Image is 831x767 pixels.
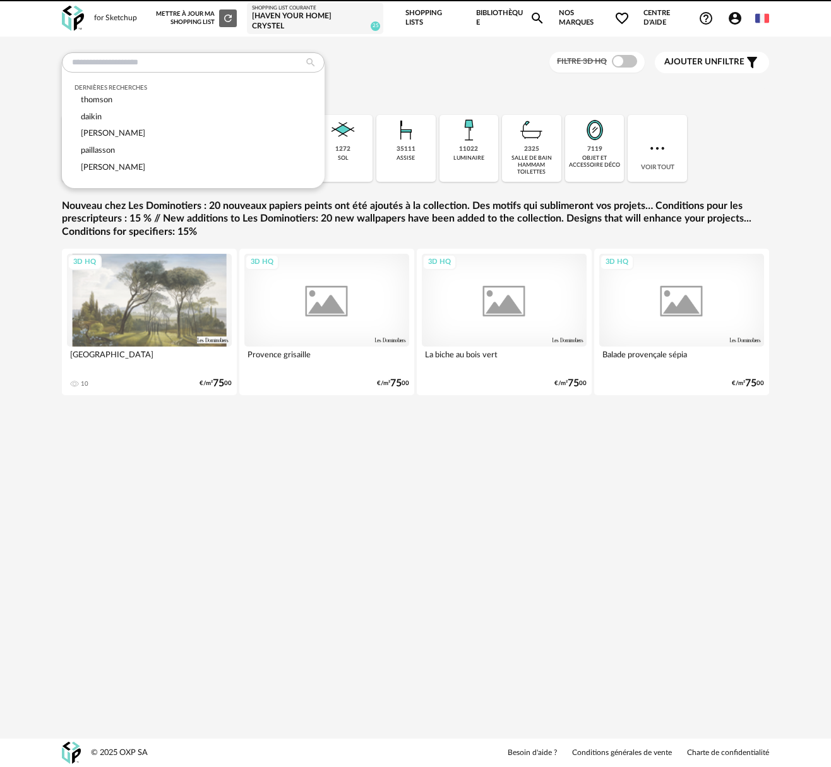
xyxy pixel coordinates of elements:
[530,11,545,26] span: Magnify icon
[453,155,484,162] div: luminaire
[81,146,115,154] span: paillasson
[252,11,378,31] div: [Haven your Home] Crystel
[91,747,148,758] div: © 2025 OXP SA
[81,129,145,137] span: [PERSON_NAME]
[81,96,112,104] span: thomson
[68,254,102,270] div: 3D HQ
[643,9,714,27] span: Centre d'aideHelp Circle Outline icon
[698,11,714,26] span: Help Circle Outline icon
[587,145,602,153] div: 7119
[422,347,587,372] div: La biche au bois vert
[244,347,409,372] div: Provence grisaille
[727,11,743,26] span: Account Circle icon
[744,55,760,70] span: Filter icon
[335,145,350,153] div: 1272
[94,13,137,23] div: for Sketchup
[554,379,587,388] div: €/m² 00
[569,155,621,169] div: objet et accessoire déco
[328,115,358,145] img: Sol.png
[600,254,634,270] div: 3D HQ
[599,347,764,372] div: Balade provençale sépia
[453,115,484,145] img: Luminaire.png
[628,115,687,182] div: Voir tout
[245,254,279,270] div: 3D HQ
[390,379,402,388] span: 75
[62,249,237,395] a: 3D HQ [GEOGRAPHIC_DATA] 10 €/m²7500
[377,379,409,388] div: €/m² 00
[81,113,102,121] span: daikin
[75,84,312,92] div: Dernières recherches
[572,748,672,758] a: Conditions générales de vente
[422,254,457,270] div: 3D HQ
[727,11,748,26] span: Account Circle icon
[557,57,607,65] span: Filtre 3D HQ
[745,379,756,388] span: 75
[594,249,769,395] a: 3D HQ Balade provençale sépia €/m²7500
[338,155,349,162] div: sol
[506,155,558,176] div: salle de bain hammam toilettes
[524,145,539,153] div: 2325
[200,379,232,388] div: €/m² 00
[580,115,610,145] img: Miroir.png
[81,164,145,171] span: [PERSON_NAME]
[687,748,769,758] a: Charte de confidentialité
[568,379,579,388] span: 75
[252,5,378,11] div: Shopping List courante
[62,6,84,32] img: OXP
[222,15,234,21] span: Refresh icon
[732,379,764,388] div: €/m² 00
[252,5,378,32] a: Shopping List courante [Haven your Home] Crystel 25
[417,249,592,395] a: 3D HQ La biche au bois vert €/m²7500
[459,145,478,153] div: 11022
[397,145,415,153] div: 35111
[67,347,232,372] div: [GEOGRAPHIC_DATA]
[156,9,237,27] div: Mettre à jour ma Shopping List
[391,115,421,145] img: Assise.png
[647,138,667,158] img: more.7b13dc1.svg
[664,57,717,66] span: Ajouter un
[517,115,547,145] img: Salle%20de%20bain.png
[755,11,769,25] img: fr
[397,155,415,162] div: assise
[655,52,769,73] button: Ajouter unfiltre Filter icon
[371,21,380,31] span: 25
[508,748,557,758] a: Besoin d'aide ?
[614,11,630,26] span: Heart Outline icon
[664,57,744,68] span: filtre
[62,742,81,764] img: OXP
[81,380,88,388] div: 10
[239,249,414,395] a: 3D HQ Provence grisaille €/m²7500
[213,379,224,388] span: 75
[62,199,769,239] a: Nouveau chez Les Dominotiers : 20 nouveaux papiers peints ont été ajoutés à la collection. Des mo...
